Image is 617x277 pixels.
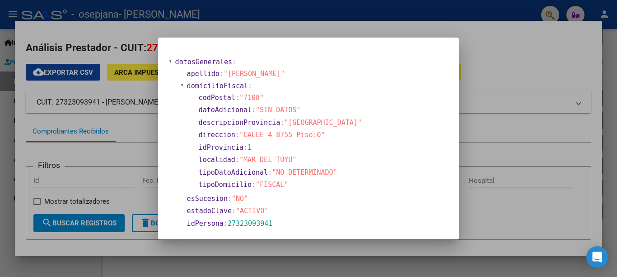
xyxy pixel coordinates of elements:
[224,220,228,228] span: :
[586,246,608,268] div: Open Intercom Messenger
[199,131,235,139] span: direccion
[175,58,232,66] span: datosGenerales
[248,82,252,90] span: :
[199,119,280,127] span: descripcionProvincia
[235,156,239,164] span: :
[187,207,232,215] span: estadoClave
[187,70,220,78] span: apellido
[252,181,256,189] span: :
[232,207,236,215] span: :
[252,106,256,114] span: :
[228,195,232,203] span: :
[239,131,325,139] span: "CALLE 4 8755 Piso:0"
[236,207,268,215] span: "ACTIVO"
[220,70,224,78] span: :
[224,70,285,78] span: "[PERSON_NAME]"
[235,131,239,139] span: :
[187,82,248,90] span: domicilioFiscal
[284,119,362,127] span: "[GEOGRAPHIC_DATA]"
[232,195,248,203] span: "NO"
[228,220,272,228] span: 27323093941
[268,168,272,177] span: :
[235,94,239,102] span: :
[280,119,284,127] span: :
[199,181,252,189] span: tipoDomicilio
[243,143,248,152] span: :
[248,143,252,152] span: 1
[199,143,243,152] span: idProvincia
[256,106,300,114] span: "SIN DATOS"
[187,195,228,203] span: esSucesion
[239,156,296,164] span: "MAR DEL TUYU"
[199,156,235,164] span: localidad
[199,168,268,177] span: tipoDatoAdicional
[272,168,337,177] span: "NO DETERMINADO"
[256,181,288,189] span: "FISCAL"
[199,106,252,114] span: datoAdicional
[199,94,235,102] span: codPostal
[187,220,224,228] span: idPersona
[232,58,236,66] span: :
[239,94,264,102] span: "7108"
